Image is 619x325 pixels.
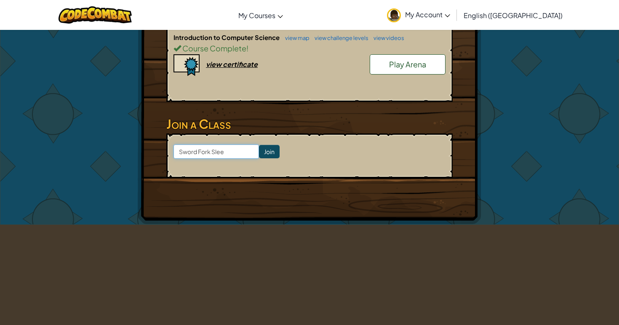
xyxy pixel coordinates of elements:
[464,11,563,20] span: English ([GEOGRAPHIC_DATA])
[166,115,453,133] h3: Join a Class
[310,35,368,41] a: view challenge levels
[369,35,404,41] a: view videos
[246,43,248,53] span: !
[173,144,259,159] input: <Enter Class Code>
[259,145,280,158] input: Join
[459,4,567,27] a: English ([GEOGRAPHIC_DATA])
[234,4,287,27] a: My Courses
[173,33,281,41] span: Introduction to Computer Science
[59,6,132,24] img: CodeCombat logo
[281,35,309,41] a: view map
[389,59,426,69] span: Play Arena
[387,8,401,22] img: avatar
[405,10,450,19] span: My Account
[206,60,258,69] div: view certificate
[383,2,454,28] a: My Account
[181,43,246,53] span: Course Complete
[173,54,200,76] img: certificate-icon.png
[238,11,275,20] span: My Courses
[173,60,258,69] a: view certificate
